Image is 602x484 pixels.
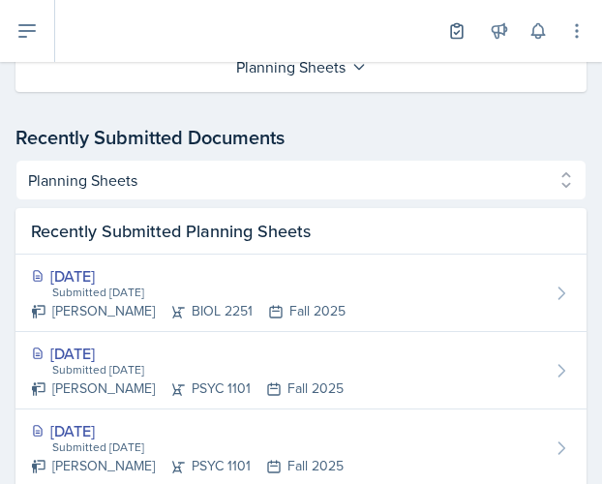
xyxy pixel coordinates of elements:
[15,332,587,409] a: [DATE] Submitted [DATE] [PERSON_NAME]PSYC 1101Fall 2025
[31,419,344,442] div: [DATE]
[31,301,346,321] div: [PERSON_NAME] BIOL 2251 Fall 2025
[15,123,587,152] div: Recently Submitted Documents
[50,284,346,301] div: Submitted [DATE]
[15,208,587,255] div: Recently Submitted Planning Sheets
[31,456,344,476] div: [PERSON_NAME] PSYC 1101 Fall 2025
[31,378,344,399] div: [PERSON_NAME] PSYC 1101 Fall 2025
[50,439,344,456] div: Submitted [DATE]
[50,361,344,378] div: Submitted [DATE]
[226,51,376,82] div: Planning Sheets
[31,342,344,365] div: [DATE]
[31,264,346,287] div: [DATE]
[15,255,587,332] a: [DATE] Submitted [DATE] [PERSON_NAME]BIOL 2251Fall 2025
